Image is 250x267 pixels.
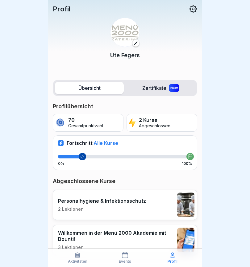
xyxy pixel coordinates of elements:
p: Profil [168,259,177,264]
img: v3gslzn6hrr8yse5yrk8o2yg.png [110,18,140,47]
p: 0% [58,161,64,166]
label: Zertifikate [126,82,195,94]
p: Abgeschlossene Kurse [53,177,197,185]
img: tq1iwfpjw7gb8q143pboqzza.png [177,193,194,217]
p: Willkommen in der Menü 2000 Akademie mit Bounti! [58,230,174,242]
a: Willkommen in der Menü 2000 Akademie mit Bounti!3 Lektionen [53,225,197,255]
img: lightning.svg [129,118,136,128]
div: New [169,84,179,92]
p: Personalhygiene & Infektionsschutz [58,198,146,204]
p: Events [119,259,131,264]
label: Übersicht [55,82,124,94]
p: Ute Fegers [110,51,140,59]
img: xh3bnih80d1pxcetv9zsuevg.png [177,228,194,252]
p: 2 Kurse [139,117,170,123]
p: Profil [53,5,70,13]
p: Gesamtpunktzahl [68,123,103,129]
p: Aktivitäten [68,259,87,264]
p: 100% [182,161,192,166]
p: 2 Lektionen [58,206,146,212]
p: Abgeschlossen [139,123,170,129]
p: Fortschritt: [67,140,118,146]
a: Personalhygiene & Infektionsschutz2 Lektionen [53,190,197,220]
img: coin.svg [55,118,65,128]
span: Alle Kurse [94,140,118,146]
p: 3 Lektionen [58,245,174,250]
p: Profilübersicht [53,103,197,110]
p: 70 [68,117,103,123]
